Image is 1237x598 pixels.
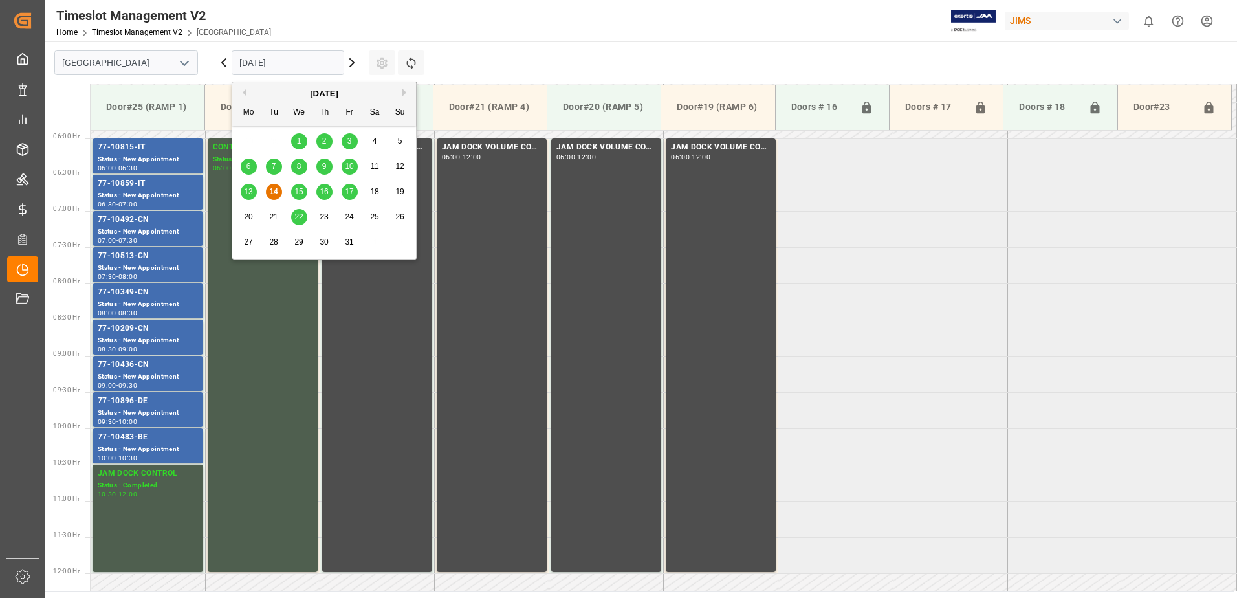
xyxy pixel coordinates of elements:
span: 5 [398,137,402,146]
div: Choose Friday, October 24th, 2025 [342,209,358,225]
div: Choose Friday, October 10th, 2025 [342,159,358,175]
div: 08:30 [118,310,137,316]
div: - [116,455,118,461]
div: Choose Friday, October 31st, 2025 [342,234,358,250]
span: 12:00 Hr [53,568,80,575]
div: Choose Sunday, October 5th, 2025 [392,133,408,149]
div: Choose Saturday, October 11th, 2025 [367,159,383,175]
div: Status - New Appointment [98,335,198,346]
img: Exertis%20JAM%20-%20Email%20Logo.jpg_1722504956.jpg [951,10,996,32]
div: Timeslot Management V2 [56,6,271,25]
div: Choose Tuesday, October 14th, 2025 [266,184,282,200]
div: - [116,274,118,280]
div: - [116,238,118,243]
span: 10 [345,162,353,171]
div: JAM DOCK VOLUME CONTROL [671,141,771,154]
div: 77-10483-BE [98,431,198,444]
div: 77-10859-IT [98,177,198,190]
span: 07:00 Hr [53,205,80,212]
div: Choose Thursday, October 23rd, 2025 [316,209,333,225]
div: 06:00 [442,154,461,160]
span: 7 [272,162,276,171]
div: 77-10896-DE [98,395,198,408]
span: 10:00 Hr [53,423,80,430]
span: 17 [345,187,353,196]
div: Choose Saturday, October 25th, 2025 [367,209,383,225]
div: Doors # 18 [1014,95,1082,120]
span: 16 [320,187,328,196]
div: Choose Sunday, October 19th, 2025 [392,184,408,200]
div: 09:30 [118,382,137,388]
div: Choose Wednesday, October 15th, 2025 [291,184,307,200]
div: Doors # 17 [900,95,969,120]
div: JIMS [1005,12,1129,30]
div: - [116,165,118,171]
div: 09:00 [98,382,116,388]
a: Home [56,28,78,37]
div: Status - New Appointment [98,371,198,382]
div: 77-10209-CN [98,322,198,335]
div: 06:00 [556,154,575,160]
div: Choose Wednesday, October 1st, 2025 [291,133,307,149]
div: Choose Thursday, October 9th, 2025 [316,159,333,175]
div: Status - Completed [98,480,198,491]
div: 12:00 [463,154,481,160]
div: Choose Tuesday, October 21st, 2025 [266,209,282,225]
div: 77-10436-CN [98,359,198,371]
div: 07:30 [118,238,137,243]
div: 07:00 [118,201,137,207]
div: Choose Thursday, October 16th, 2025 [316,184,333,200]
div: Status - New Appointment [98,227,198,238]
span: 15 [294,187,303,196]
span: 1 [297,137,301,146]
div: Choose Monday, October 27th, 2025 [241,234,257,250]
span: 11:30 Hr [53,531,80,538]
a: Timeslot Management V2 [92,28,182,37]
button: Help Center [1163,6,1192,36]
span: 12 [395,162,404,171]
div: Choose Friday, October 3rd, 2025 [342,133,358,149]
span: 21 [269,212,278,221]
div: We [291,105,307,121]
div: JAM DOCK VOLUME CONTROL [556,141,656,154]
div: 08:30 [98,346,116,352]
div: Door#21 (RAMP 4) [444,95,536,119]
div: 08:00 [98,310,116,316]
span: 19 [395,187,404,196]
span: 11:00 Hr [53,495,80,502]
div: Fr [342,105,358,121]
div: Choose Sunday, October 12th, 2025 [392,159,408,175]
div: Choose Thursday, October 30th, 2025 [316,234,333,250]
button: Previous Month [239,89,246,96]
span: 09:30 Hr [53,386,80,393]
div: Th [316,105,333,121]
div: 08:00 [118,274,137,280]
div: Door#23 [1128,95,1197,120]
div: - [116,382,118,388]
div: Choose Wednesday, October 29th, 2025 [291,234,307,250]
span: 2 [322,137,327,146]
div: - [575,154,577,160]
div: - [461,154,463,160]
span: 20 [244,212,252,221]
div: 06:30 [98,201,116,207]
div: 12:00 [692,154,710,160]
button: show 0 new notifications [1134,6,1163,36]
span: 23 [320,212,328,221]
div: Choose Monday, October 20th, 2025 [241,209,257,225]
div: 10:00 [118,419,137,425]
div: Sa [367,105,383,121]
span: 9 [322,162,327,171]
span: 24 [345,212,353,221]
span: 8 [297,162,301,171]
div: - [116,491,118,497]
div: 09:00 [118,346,137,352]
span: 07:30 Hr [53,241,80,249]
div: Tu [266,105,282,121]
span: 08:00 Hr [53,278,80,285]
div: Choose Saturday, October 4th, 2025 [367,133,383,149]
span: 08:30 Hr [53,314,80,321]
div: 77-10513-CN [98,250,198,263]
button: open menu [174,53,193,73]
span: 28 [269,238,278,247]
